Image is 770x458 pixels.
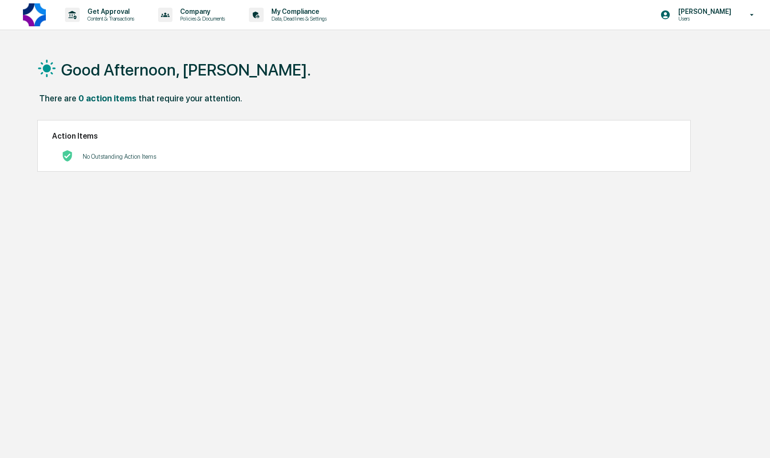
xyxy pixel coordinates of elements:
[23,3,46,26] img: logo
[52,131,676,141] h2: Action Items
[61,60,311,79] h1: Good Afternoon, [PERSON_NAME].
[172,8,230,15] p: Company
[80,15,139,22] p: Content & Transactions
[264,15,332,22] p: Data, Deadlines & Settings
[139,93,242,103] div: that require your attention.
[264,8,332,15] p: My Compliance
[80,8,139,15] p: Get Approval
[78,93,137,103] div: 0 action items
[62,150,73,162] img: No Actions logo
[671,15,736,22] p: Users
[39,93,76,103] div: There are
[172,15,230,22] p: Policies & Documents
[83,153,156,160] p: No Outstanding Action Items
[671,8,736,15] p: [PERSON_NAME]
